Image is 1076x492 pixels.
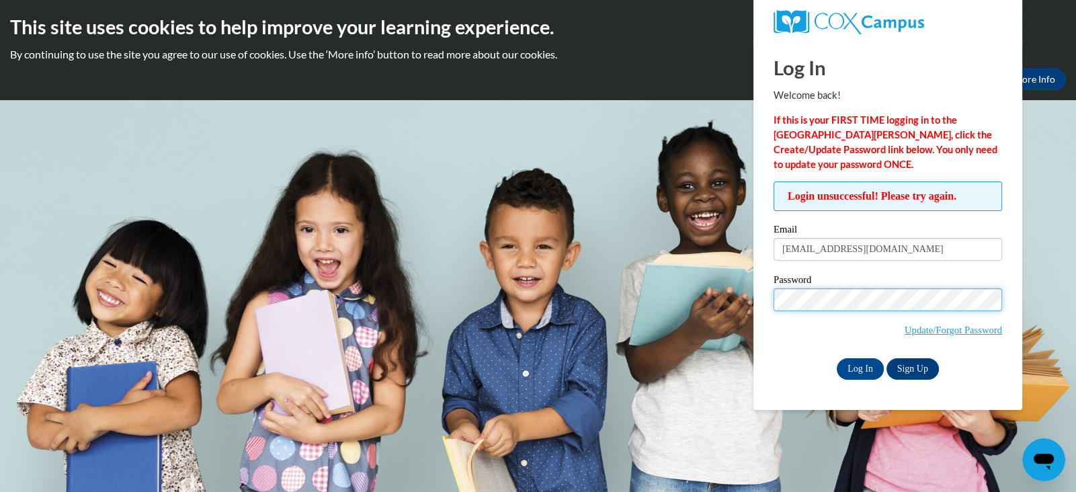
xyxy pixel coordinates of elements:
[774,54,1002,81] h1: Log In
[905,325,1002,335] a: Update/Forgot Password
[886,358,939,380] a: Sign Up
[10,13,1066,40] h2: This site uses cookies to help improve your learning experience.
[774,88,1002,103] p: Welcome back!
[837,358,884,380] input: Log In
[774,181,1002,211] span: Login unsuccessful! Please try again.
[774,10,1002,34] a: COX Campus
[774,275,1002,288] label: Password
[774,10,924,34] img: COX Campus
[1022,438,1065,481] iframe: Button to launch messaging window
[1003,69,1066,90] a: More Info
[774,224,1002,238] label: Email
[774,114,997,170] strong: If this is your FIRST TIME logging in to the [GEOGRAPHIC_DATA][PERSON_NAME], click the Create/Upd...
[10,47,1066,62] p: By continuing to use the site you agree to our use of cookies. Use the ‘More info’ button to read...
